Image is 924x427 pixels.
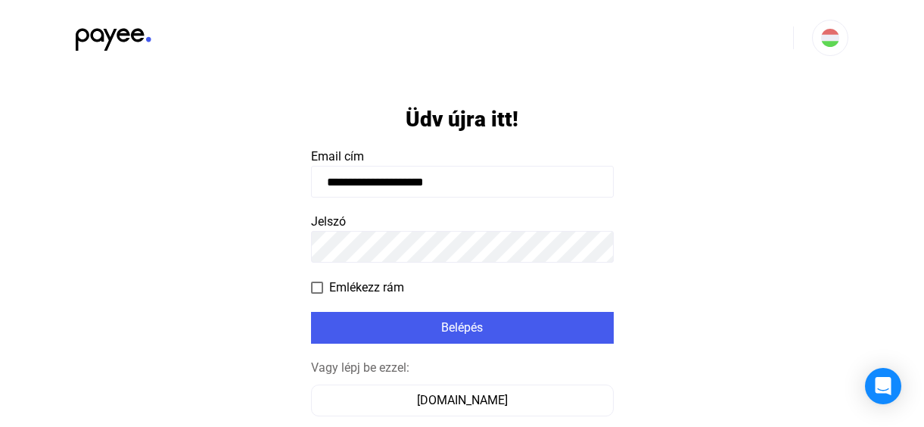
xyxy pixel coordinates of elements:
img: HU [821,29,839,47]
div: Vagy lépj be ezzel: [311,359,614,377]
img: black-payee-blue-dot.svg [76,20,151,51]
button: HU [812,20,848,56]
span: Emlékezz rám [329,279,404,297]
span: Jelszó [311,214,346,229]
div: Belépés [316,319,609,337]
h1: Üdv újra itt! [406,106,518,132]
button: Belépés [311,312,614,344]
div: Open Intercom Messenger [865,368,901,404]
button: [DOMAIN_NAME] [311,385,614,416]
span: Email cím [311,149,364,164]
a: [DOMAIN_NAME] [311,393,614,407]
div: [DOMAIN_NAME] [316,391,608,410]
